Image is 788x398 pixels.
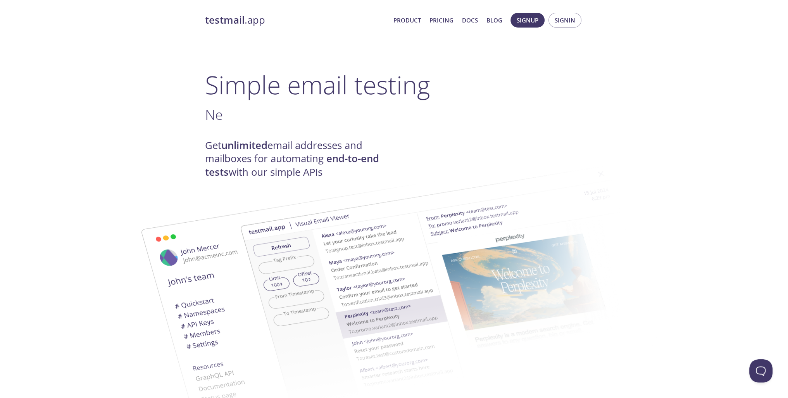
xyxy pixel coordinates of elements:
iframe: Help Scout Beacon - Open [749,359,772,382]
h4: Get email addresses and mailboxes for automating with our simple APIs [205,139,394,179]
strong: testmail [205,13,245,27]
a: Docs [462,15,478,25]
a: Blog [486,15,502,25]
strong: unlimited [221,138,267,152]
span: Ne [205,105,223,124]
button: Signin [548,13,581,28]
span: Signin [555,15,575,25]
span: Signup [517,15,538,25]
h1: Simple email testing [205,70,583,100]
a: testmail.app [205,14,387,27]
button: Signup [510,13,545,28]
a: Product [393,15,421,25]
strong: end-to-end tests [205,152,379,178]
a: Pricing [429,15,453,25]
